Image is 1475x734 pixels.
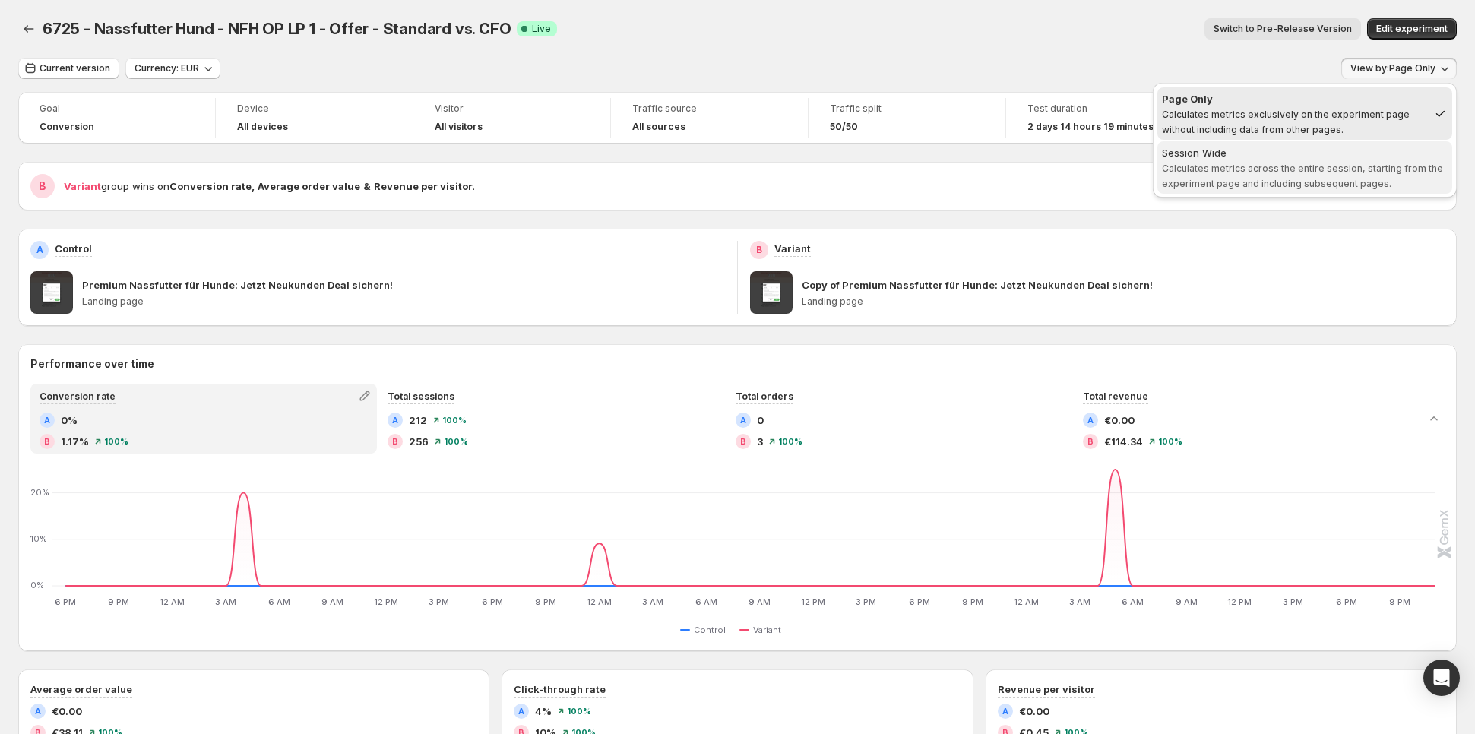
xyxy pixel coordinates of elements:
text: 12 AM [1014,596,1039,607]
span: Total revenue [1083,391,1148,402]
text: 12 PM [801,596,825,607]
span: 4% [535,704,552,719]
h3: Average order value [30,682,132,697]
span: €114.34 [1104,434,1143,449]
h2: B [756,244,762,256]
span: €0.00 [1019,704,1049,719]
a: DeviceAll devices [237,101,391,134]
text: 6 PM [55,596,76,607]
h2: B [392,437,398,446]
a: GoalConversion [40,101,194,134]
strong: Average order value [258,180,360,192]
text: 9 PM [1389,596,1410,607]
strong: Conversion rate [169,180,252,192]
span: 100 % [442,416,467,425]
span: 100 % [1158,437,1182,446]
button: View by:Page Only [1341,58,1457,79]
span: Traffic split [830,103,984,115]
p: Premium Nassfutter für Hunde: Jetzt Neukunden Deal sichern! [82,277,393,293]
text: 3 AM [642,596,663,607]
button: Edit experiment [1367,18,1457,40]
button: Currency: EUR [125,58,220,79]
span: group wins on . [64,180,475,192]
text: 9 AM [749,596,771,607]
span: 1.17% [61,434,89,449]
text: 9 PM [108,596,129,607]
text: 3 PM [1283,596,1303,607]
span: Variant [64,180,101,192]
h2: A [36,244,43,256]
text: 6 AM [268,596,290,607]
h4: All sources [632,121,685,133]
text: 6 AM [1122,596,1144,607]
div: Page Only [1162,91,1428,106]
p: Copy of Premium Nassfutter für Hunde: Jetzt Neukunden Deal sichern! [802,277,1153,293]
h2: A [1002,707,1008,716]
h2: A [518,707,524,716]
span: Goal [40,103,194,115]
h2: B [1087,437,1094,446]
h2: B [39,179,46,194]
p: Landing page [82,296,725,308]
h2: B [740,437,746,446]
text: 6 PM [909,596,930,607]
span: Conversion rate [40,391,116,402]
span: 50/50 [830,121,858,133]
span: 212 [409,413,427,428]
text: 3 AM [215,596,236,607]
span: Total orders [736,391,793,402]
button: Switch to Pre-Release Version [1204,18,1361,40]
span: 100 % [104,437,128,446]
text: 20% [30,487,49,498]
button: Back [18,18,40,40]
text: 9 AM [321,596,343,607]
button: Collapse chart [1423,408,1445,429]
text: 10% [30,533,47,544]
text: 6 AM [695,596,717,607]
strong: , [252,180,255,192]
span: Visitor [435,103,589,115]
span: 0 [757,413,764,428]
span: 256 [409,434,429,449]
span: View by: Page Only [1350,62,1435,74]
span: Calculates metrics across the entire session, starting from the experiment page and including sub... [1162,163,1443,189]
text: 3 PM [429,596,449,607]
div: Session Wide [1162,145,1448,160]
h2: A [740,416,746,425]
p: Control [55,241,92,256]
span: Edit experiment [1376,23,1448,35]
text: 12 AM [160,596,185,607]
p: Landing page [802,296,1445,308]
button: Variant [739,621,787,639]
span: Variant [753,624,781,636]
button: Current version [18,58,119,79]
span: Calculates metrics exclusively on the experiment page without including data from other pages. [1162,109,1410,135]
text: 9 PM [535,596,556,607]
a: Test duration2 days 14 hours 19 minutes [1027,101,1182,134]
span: 100 % [778,437,802,446]
h2: B [44,437,50,446]
h2: A [35,707,41,716]
text: 12 PM [1227,596,1252,607]
a: Traffic split50/50 [830,101,984,134]
img: Copy of Premium Nassfutter für Hunde: Jetzt Neukunden Deal sichern! [750,271,793,314]
p: Variant [774,241,811,256]
text: 9 PM [962,596,983,607]
span: Current version [40,62,110,74]
text: 6 PM [482,596,503,607]
span: 0% [61,413,78,428]
span: Total sessions [388,391,454,402]
span: Traffic source [632,103,787,115]
text: 3 AM [1069,596,1090,607]
span: 6725 - Nassfutter Hund - NFH OP LP 1 - Offer - Standard vs. CFO [43,20,511,38]
a: Traffic sourceAll sources [632,101,787,134]
text: 3 PM [856,596,876,607]
h3: Click-through rate [514,682,606,697]
span: Conversion [40,121,94,133]
a: VisitorAll visitors [435,101,589,134]
button: Control [680,621,732,639]
span: 3 [757,434,763,449]
span: Currency: EUR [135,62,199,74]
span: 2 days 14 hours 19 minutes [1027,121,1154,133]
text: 12 PM [374,596,398,607]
